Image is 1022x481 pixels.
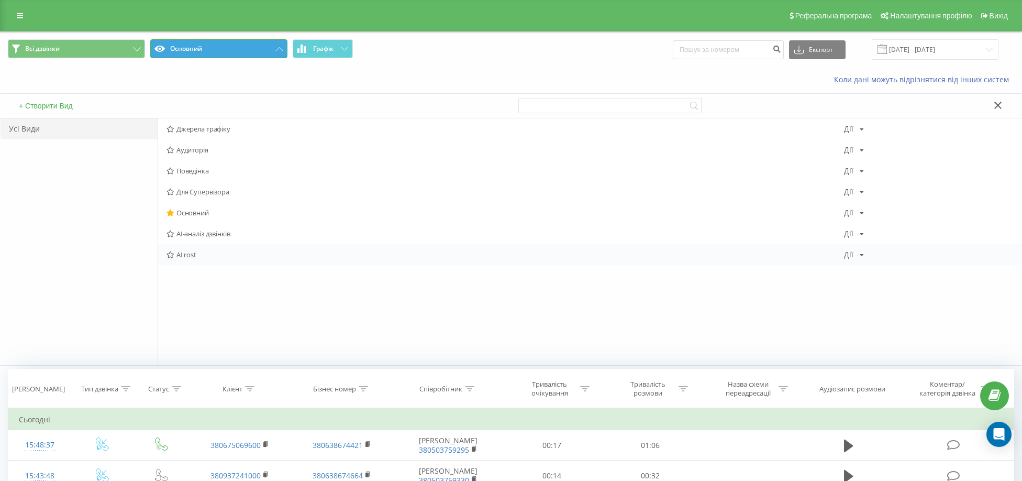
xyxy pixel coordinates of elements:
span: Основний [166,209,844,216]
div: Тип дзвінка [81,385,118,393]
div: [PERSON_NAME] [12,385,65,393]
div: Назва схеми переадресації [720,380,776,398]
td: Сьогодні [8,409,1014,430]
button: Графік [293,39,353,58]
button: + Створити Вид [16,101,76,111]
td: 00:17 [503,430,602,461]
span: Джерела трафіку [166,125,844,133]
div: Дії [844,251,853,258]
span: Налаштування профілю [890,12,972,20]
span: Вихід [990,12,1008,20]
span: Всі дзвінки [25,45,60,53]
button: Основний [150,39,287,58]
div: Дії [844,125,853,133]
div: Аудіозапис розмови [819,385,885,393]
div: Коментар/категорія дзвінка [917,380,978,398]
div: Дії [844,230,853,237]
span: Графік [313,45,334,52]
a: 380675069600 [210,440,261,450]
a: 380503759295 [419,445,469,455]
td: 01:06 [601,430,699,461]
a: Коли дані можуть відрізнятися вiд інших систем [834,74,1014,84]
span: Аудиторія [166,146,844,154]
button: Експорт [789,40,846,59]
span: Поведінка [166,167,844,174]
button: Всі дзвінки [8,39,145,58]
div: Тривалість розмови [620,380,676,398]
span: AI rost [166,251,844,258]
div: Дії [844,209,853,216]
input: Пошук за номером [673,40,784,59]
div: Дії [844,188,853,195]
a: 380638674664 [313,471,363,480]
div: 15:48:37 [19,435,61,455]
div: Співробітник [419,385,462,393]
div: Дії [844,167,853,174]
div: Статус [148,385,169,393]
a: 380638674421 [313,440,363,450]
button: Закрити [991,101,1006,112]
div: Бізнес номер [313,385,356,393]
span: Для Супервізора [166,188,844,195]
div: Дії [844,146,853,154]
a: 380937241000 [210,471,261,480]
span: AI-аналіз дзвінків [166,230,844,237]
span: Реферальна програма [795,12,872,20]
td: [PERSON_NAME] [393,430,503,461]
div: Клієнт [223,385,242,393]
div: Тривалість очікування [521,380,577,398]
div: Open Intercom Messenger [986,422,1012,447]
div: Усі Види [1,118,158,139]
